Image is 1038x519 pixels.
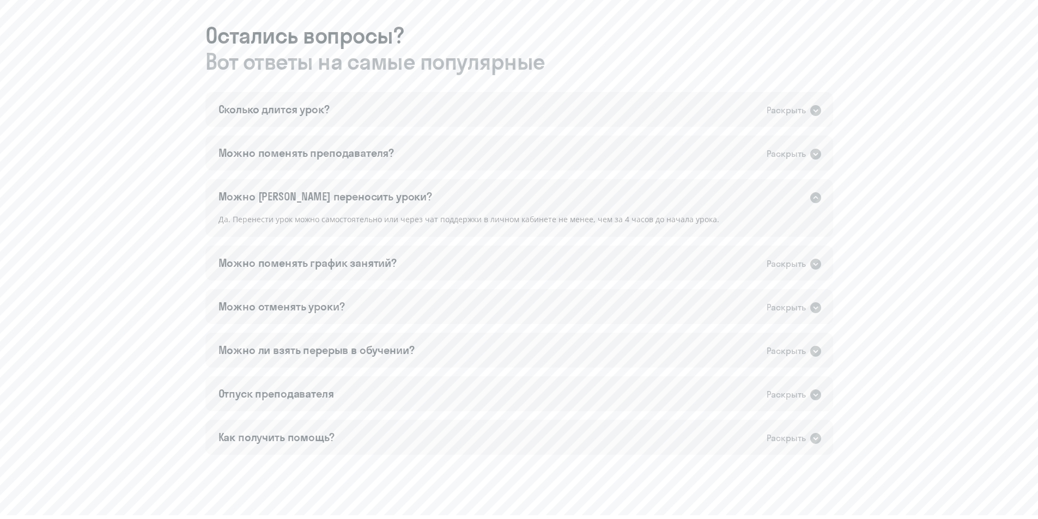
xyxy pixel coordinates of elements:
h3: Остались вопросы? [205,22,833,75]
div: Да. Перенести урок можно самостоятельно или через чат поддержки в личном кабинете не менее, чем з... [205,213,833,237]
div: Как получить помощь? [218,430,335,445]
div: Можно поменять преподавателя? [218,145,394,161]
div: Раскрыть [767,257,806,271]
div: Можно поменять график занятий? [218,255,397,271]
div: Раскрыть [767,388,806,401]
div: Раскрыть [767,431,806,445]
div: Можно ли взять перерыв в обучении? [218,343,415,358]
div: Отпуск преподавателя [218,386,334,401]
div: Раскрыть [767,103,806,117]
div: Раскрыть [767,344,806,358]
div: Сколько длится урок? [218,102,330,117]
span: Вот ответы на самые популярные [205,48,833,75]
div: Можно [PERSON_NAME] переносить уроки? [218,189,432,204]
div: Раскрыть [767,301,806,314]
div: Раскрыть [767,147,806,161]
div: Можно отменять уроки? [218,299,345,314]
